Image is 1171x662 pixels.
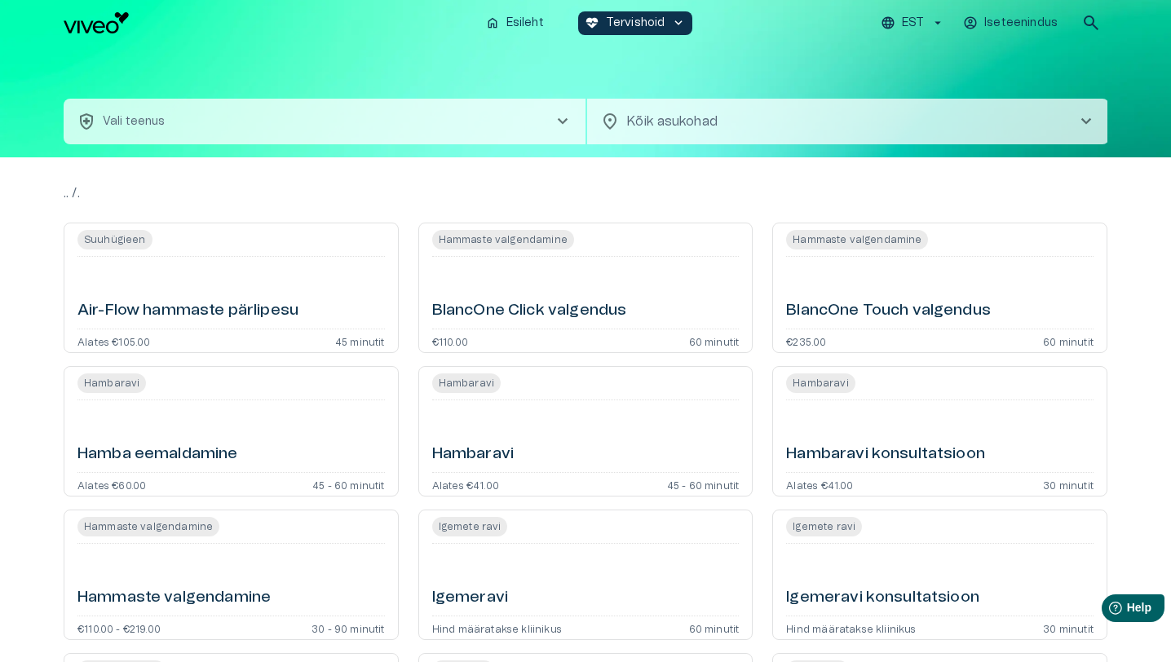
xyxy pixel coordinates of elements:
[786,479,853,489] p: Alates €41.00
[77,230,152,249] span: Suuhügieen
[103,113,166,130] p: Vali teenus
[432,479,499,489] p: Alates €41.00
[77,112,96,131] span: health_and_safety
[335,336,385,346] p: 45 minutit
[64,12,129,33] img: Viveo logo
[902,15,924,32] p: EST
[786,517,862,536] span: Igemete ravi
[1075,7,1107,39] button: open search modal
[77,517,219,536] span: Hammaste valgendamine
[1044,588,1171,633] iframe: Help widget launcher
[671,15,686,30] span: keyboard_arrow_down
[786,336,826,346] p: €235.00
[64,99,585,144] button: health_and_safetyVali teenuschevron_right
[312,623,385,633] p: 30 - 90 minutit
[485,15,500,30] span: home
[77,300,298,322] h6: Air-Flow hammaste pärlipesu
[77,336,150,346] p: Alates €105.00
[689,623,740,633] p: 60 minutit
[626,112,1050,131] p: Kõik asukohad
[878,11,948,35] button: EST
[772,510,1107,640] a: Open service booking details
[667,479,740,489] p: 45 - 60 minutit
[772,366,1107,496] a: Open service booking details
[786,300,991,322] h6: BlancOne Touch valgendus
[418,223,753,353] a: Open service booking details
[585,15,599,30] span: ecg_heart
[1076,112,1096,131] span: chevron_right
[77,444,238,466] h6: Hamba eemaldamine
[479,11,552,35] button: homeEsileht
[64,510,399,640] a: Open service booking details
[1043,336,1094,346] p: 60 minutit
[432,336,468,346] p: €110.00
[64,183,1107,203] p: .. / .
[64,223,399,353] a: Open service booking details
[432,587,508,609] h6: Igemeravi
[786,587,979,609] h6: Igemeravi konsultatsioon
[961,11,1062,35] button: Iseteenindus
[606,15,665,32] p: Tervishoid
[578,11,693,35] button: ecg_heartTervishoidkeyboard_arrow_down
[786,373,855,393] span: Hambaravi
[432,373,501,393] span: Hambaravi
[553,112,572,131] span: chevron_right
[786,623,916,633] p: Hind määratakse kliinikus
[432,517,508,536] span: Igemete ravi
[64,366,399,496] a: Open service booking details
[432,623,562,633] p: Hind määratakse kliinikus
[689,336,740,346] p: 60 minutit
[77,373,146,393] span: Hambaravi
[77,479,146,489] p: Alates €60.00
[312,479,385,489] p: 45 - 60 minutit
[64,12,472,33] a: Navigate to homepage
[600,112,620,131] span: location_on
[1081,13,1101,33] span: search
[432,444,514,466] h6: Hambaravi
[506,15,544,32] p: Esileht
[772,223,1107,353] a: Open service booking details
[786,444,985,466] h6: Hambaravi konsultatsioon
[432,230,574,249] span: Hammaste valgendamine
[77,623,161,633] p: €110.00 - €219.00
[418,510,753,640] a: Open service booking details
[432,300,627,322] h6: BlancOne Click valgendus
[77,587,271,609] h6: Hammaste valgendamine
[1043,479,1094,489] p: 30 minutit
[786,230,928,249] span: Hammaste valgendamine
[984,15,1058,32] p: Iseteenindus
[418,366,753,496] a: Open service booking details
